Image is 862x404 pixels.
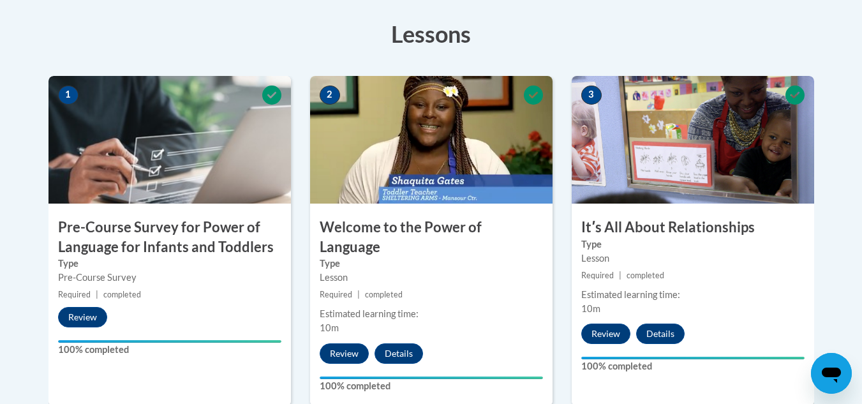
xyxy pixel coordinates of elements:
span: | [619,271,621,280]
img: Course Image [310,76,553,204]
label: 100% completed [58,343,281,357]
h3: Itʹs All About Relationships [572,218,814,237]
div: Estimated learning time: [320,307,543,321]
div: Your progress [581,357,805,359]
button: Review [320,343,369,364]
button: Details [636,324,685,344]
span: 10m [581,303,600,314]
div: Pre-Course Survey [58,271,281,285]
label: 100% completed [320,379,543,393]
span: Required [581,271,614,280]
div: Lesson [581,251,805,266]
span: 1 [58,86,78,105]
span: Required [58,290,91,299]
label: 100% completed [581,359,805,373]
span: completed [103,290,141,299]
span: | [357,290,360,299]
span: completed [365,290,403,299]
h3: Welcome to the Power of Language [310,218,553,257]
img: Course Image [48,76,291,204]
div: Your progress [320,377,543,379]
button: Details [375,343,423,364]
div: Lesson [320,271,543,285]
button: Review [58,307,107,327]
label: Type [58,257,281,271]
h3: Pre-Course Survey for Power of Language for Infants and Toddlers [48,218,291,257]
div: Estimated learning time: [581,288,805,302]
label: Type [581,237,805,251]
img: Course Image [572,76,814,204]
span: 2 [320,86,340,105]
span: 10m [320,322,339,333]
h3: Lessons [48,18,814,50]
span: completed [627,271,664,280]
iframe: Button to launch messaging window [811,353,852,394]
span: | [96,290,98,299]
span: 3 [581,86,602,105]
label: Type [320,257,543,271]
span: Required [320,290,352,299]
div: Your progress [58,340,281,343]
button: Review [581,324,630,344]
